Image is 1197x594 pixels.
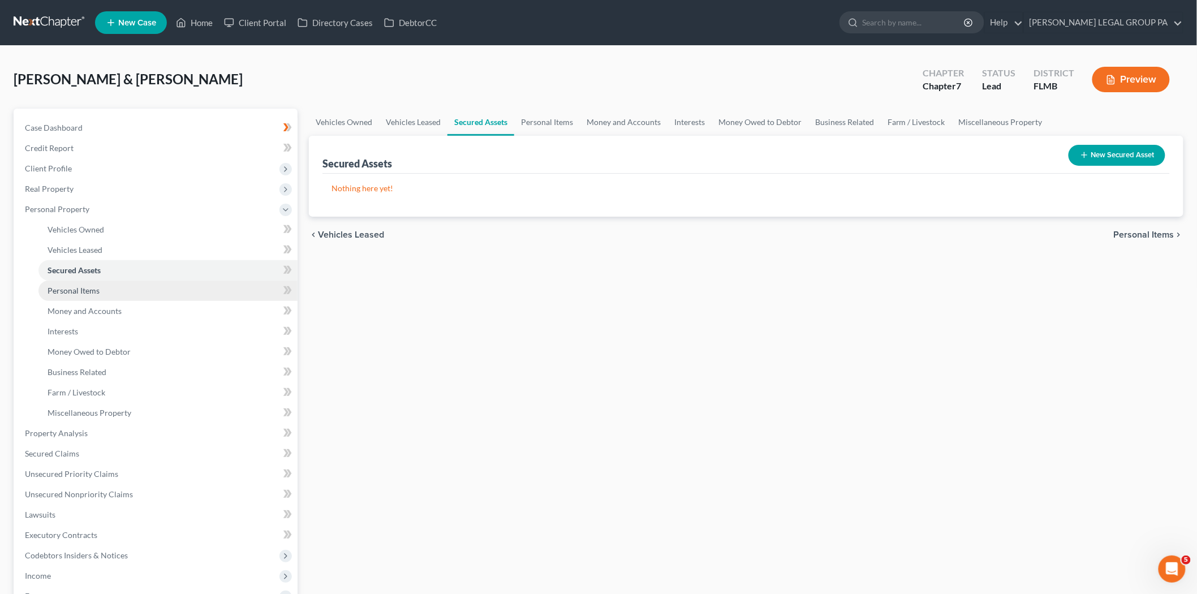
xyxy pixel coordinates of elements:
a: Vehicles Owned [38,219,298,240]
span: Vehicles Owned [48,225,104,234]
span: Money Owed to Debtor [48,347,131,356]
span: Codebtors Insiders & Notices [25,550,128,560]
a: Vehicles Leased [38,240,298,260]
a: Executory Contracts [16,525,298,545]
span: Personal Items [1114,230,1174,239]
div: Chapter [923,80,964,93]
div: Status [982,67,1015,80]
a: Business Related [808,109,881,136]
a: Money Owed to Debtor [38,342,298,362]
span: Vehicles Leased [318,230,384,239]
a: Property Analysis [16,423,298,444]
a: Client Portal [218,12,292,33]
a: Miscellaneous Property [38,403,298,423]
span: Executory Contracts [25,530,97,540]
span: 7 [956,80,961,91]
span: Miscellaneous Property [48,408,131,417]
a: Help [985,12,1023,33]
span: Property Analysis [25,428,88,438]
div: FLMB [1034,80,1074,93]
a: Money and Accounts [38,301,298,321]
i: chevron_right [1174,230,1183,239]
a: Farm / Livestock [881,109,952,136]
iframe: Intercom live chat [1159,556,1186,583]
div: Secured Assets [322,157,392,170]
div: District [1034,67,1074,80]
a: Interests [38,321,298,342]
span: Secured Claims [25,449,79,458]
span: Income [25,571,51,580]
i: chevron_left [309,230,318,239]
p: Nothing here yet! [331,183,1161,194]
span: Personal Items [48,286,100,295]
div: Chapter [923,67,964,80]
span: Client Profile [25,163,72,173]
a: Secured Assets [38,260,298,281]
span: New Case [118,19,156,27]
a: Business Related [38,362,298,382]
a: Unsecured Nonpriority Claims [16,484,298,505]
a: Directory Cases [292,12,378,33]
a: Credit Report [16,138,298,158]
span: Case Dashboard [25,123,83,132]
a: Money Owed to Debtor [712,109,808,136]
button: New Secured Asset [1069,145,1165,166]
a: Lawsuits [16,505,298,525]
span: Unsecured Nonpriority Claims [25,489,133,499]
span: Unsecured Priority Claims [25,469,118,479]
span: Business Related [48,367,106,377]
button: chevron_left Vehicles Leased [309,230,384,239]
a: Case Dashboard [16,118,298,138]
span: 5 [1182,556,1191,565]
a: Personal Items [38,281,298,301]
a: Vehicles Leased [379,109,447,136]
span: Farm / Livestock [48,388,105,397]
span: Vehicles Leased [48,245,102,255]
span: Real Property [25,184,74,193]
span: Money and Accounts [48,306,122,316]
span: [PERSON_NAME] & [PERSON_NAME] [14,71,243,87]
a: Miscellaneous Property [952,109,1049,136]
a: Secured Claims [16,444,298,464]
button: Personal Items chevron_right [1114,230,1183,239]
span: Personal Property [25,204,89,214]
input: Search by name... [862,12,966,33]
span: Lawsuits [25,510,55,519]
a: DebtorCC [378,12,442,33]
div: Lead [982,80,1015,93]
a: Interests [668,109,712,136]
span: Interests [48,326,78,336]
a: Unsecured Priority Claims [16,464,298,484]
span: Credit Report [25,143,74,153]
a: Money and Accounts [580,109,668,136]
a: Secured Assets [447,109,514,136]
a: Vehicles Owned [309,109,379,136]
span: Secured Assets [48,265,101,275]
a: [PERSON_NAME] LEGAL GROUP PA [1024,12,1183,33]
a: Home [170,12,218,33]
button: Preview [1092,67,1170,92]
a: Personal Items [514,109,580,136]
a: Farm / Livestock [38,382,298,403]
